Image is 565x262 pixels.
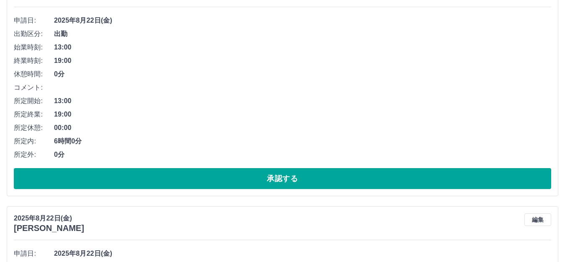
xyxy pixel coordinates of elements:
span: 13:00 [54,96,551,106]
span: 6時間0分 [54,136,551,146]
button: 承認する [14,168,551,189]
span: 所定内: [14,136,54,146]
span: 申請日: [14,249,54,259]
span: 出勤区分: [14,29,54,39]
span: 2025年8月22日(金) [54,249,551,259]
span: 0分 [54,150,551,160]
span: 19:00 [54,56,551,66]
span: 所定終業: [14,109,54,119]
span: 終業時刻: [14,56,54,66]
p: 2025年8月22日(金) [14,213,84,223]
span: 19:00 [54,109,551,119]
span: 13:00 [54,42,551,52]
span: 休憩時間: [14,69,54,79]
h3: [PERSON_NAME] [14,223,84,233]
span: コメント: [14,83,54,93]
span: 0分 [54,69,551,79]
span: 出勤 [54,29,551,39]
span: 所定休憩: [14,123,54,133]
span: 00:00 [54,123,551,133]
span: 所定外: [14,150,54,160]
span: 所定開始: [14,96,54,106]
span: 始業時刻: [14,42,54,52]
span: 2025年8月22日(金) [54,16,551,26]
button: 編集 [524,213,551,226]
span: 申請日: [14,16,54,26]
